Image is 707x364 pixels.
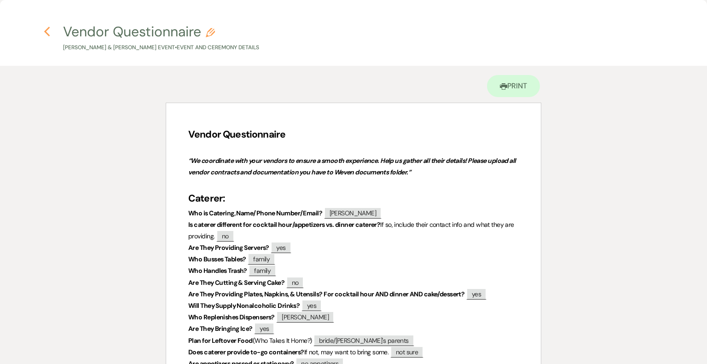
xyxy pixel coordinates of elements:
[188,255,246,263] strong: Who Busses Tables?
[188,313,275,321] strong: Who Replenishes Dispensers?
[63,25,259,52] button: Vendor Questionnaire[PERSON_NAME] & [PERSON_NAME] Event•Event and Ceremony Details
[188,301,300,310] strong: Will They Supply Nonalcoholic Drinks?
[188,336,253,345] strong: Plan for Leftover Food
[188,278,284,287] strong: Are They Cutting & Serving Cake?
[249,265,276,276] span: family
[313,335,414,346] span: bride/[PERSON_NAME]'s parents
[248,253,275,265] span: family
[304,348,389,356] span: If not, may want to bring some.
[216,230,234,242] span: no
[188,266,247,275] strong: Who Handles Trash?
[254,323,274,334] span: yes
[271,242,291,253] span: yes
[390,346,424,358] span: not sure
[188,209,322,217] strong: Who is Catering, Name/Phone Number/Email?
[188,128,285,141] strong: Vendor Questionnaire
[188,220,380,229] strong: Is caterer different for cocktail hour/appetizers vs. dinner caterer?
[286,277,304,288] span: no
[301,300,322,311] span: yes
[188,243,269,252] strong: Are They Providing Servers?
[188,324,253,333] strong: Are They Bringing Ice?
[324,207,382,219] span: [PERSON_NAME]
[253,336,312,345] span: (Who Takes It Home?)
[487,75,540,97] a: Print
[188,348,304,356] strong: Does caterer provide to-go containers?
[188,220,516,240] span: If so, include their contact info and what they are providing.
[276,311,334,323] span: [PERSON_NAME]
[188,290,464,298] strong: Are They Providing Plates, Napkins, & Utensils? For cocktail hour AND dinner AND cake/dessert?
[466,288,487,300] span: yes
[188,156,517,176] em: “We coordinate with your vendors to ensure a smooth experience. Help us gather all their details!...
[188,192,225,205] strong: Caterer:
[63,43,259,52] p: [PERSON_NAME] & [PERSON_NAME] Event • Event and Ceremony Details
